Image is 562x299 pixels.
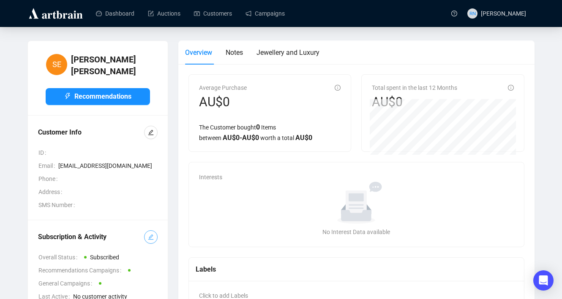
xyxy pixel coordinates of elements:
[148,129,154,135] span: edit
[223,134,259,142] span: AU$ 0 - AU$ 0
[38,174,61,183] span: Phone
[246,3,285,24] a: Campaigns
[185,48,212,57] span: Overview
[199,174,222,180] span: Interests
[90,254,119,261] span: Subscribed
[199,122,341,143] div: The Customer bought Items between worth a total
[58,161,158,170] span: [EMAIL_ADDRESS][DOMAIN_NAME]
[199,84,247,91] span: Average Purchase
[96,3,134,24] a: Dashboard
[196,264,517,275] div: Labels
[508,85,514,91] span: info-circle
[38,127,144,137] div: Customer Info
[38,187,65,197] span: Address
[74,91,131,102] span: Recommendations
[372,94,457,110] div: AU$0
[202,227,510,237] div: No Interest Data available
[295,134,312,142] span: AU$ 0
[194,3,232,24] a: Customers
[38,161,58,170] span: Email
[256,48,319,57] span: Jewellery and Luxury
[38,232,144,242] div: Subscription & Activity
[38,148,49,157] span: ID
[38,279,95,288] span: General Campaigns
[256,123,260,131] span: 0
[64,93,71,100] span: thunderbolt
[372,84,457,91] span: Total spent in the last 12 Months
[38,253,81,262] span: Overall Status
[533,270,554,291] div: Open Intercom Messenger
[71,54,150,77] h4: [PERSON_NAME] [PERSON_NAME]
[38,200,78,210] span: SMS Number
[38,266,125,275] span: Recommendations Campaigns
[451,11,457,16] span: question-circle
[46,88,150,105] button: Recommendations
[52,59,61,70] span: SE
[27,7,84,20] img: logo
[199,292,248,299] span: Click to add Labels
[226,48,243,57] span: Notes
[481,10,526,17] span: [PERSON_NAME]
[148,3,180,24] a: Auctions
[335,85,341,91] span: info-circle
[469,9,476,17] span: RN
[148,234,154,240] span: edit
[199,94,247,110] div: AU$0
